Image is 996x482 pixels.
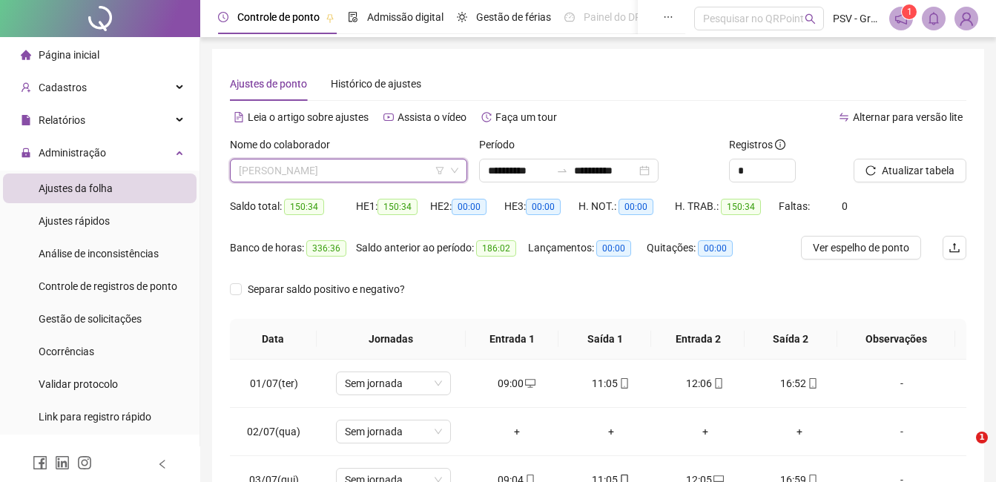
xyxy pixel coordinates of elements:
span: 00:00 [596,240,631,257]
span: Controle de ponto [237,11,320,23]
span: clock-circle [218,12,228,22]
span: Registros [729,136,785,153]
span: down [450,166,459,175]
div: 16:52 [764,375,834,392]
span: 1 [907,7,912,17]
th: Data [230,319,317,360]
span: 02/07(qua) [247,426,300,438]
span: pushpin [326,13,334,22]
span: Ajustes rápidos [39,215,110,227]
span: sun [457,12,467,22]
span: 00:00 [698,240,733,257]
th: Entrada 2 [651,319,744,360]
span: Gestão de solicitações [39,313,142,325]
button: Atualizar tabela [854,159,966,182]
button: Ver espelho de ponto [801,236,921,260]
div: Banco de horas: [230,240,356,257]
span: PSV - Grupo PSV [833,10,880,27]
span: Ajustes de ponto [230,78,307,90]
div: Quitações: [647,240,751,257]
div: + [670,423,740,440]
span: Sem jornada [345,420,442,443]
span: home [21,50,31,60]
span: dashboard [564,12,575,22]
div: H. TRAB.: [675,198,779,215]
span: Ajustes da folha [39,182,113,194]
div: - [858,423,946,440]
div: Saldo anterior ao período: [356,240,528,257]
span: 186:02 [476,240,516,257]
span: Análise de inconsistências [39,248,159,260]
span: Faltas: [779,200,812,212]
span: reload [865,165,876,176]
span: facebook [33,455,47,470]
span: 150:34 [284,199,324,215]
div: Saldo total: [230,198,356,215]
div: 09:00 [481,375,552,392]
div: 11:05 [575,375,646,392]
span: info-circle [775,139,785,150]
div: HE 2: [430,198,504,215]
span: user-add [21,82,31,93]
span: RENATO DA SILVA JUNIOR [239,159,458,182]
span: file-done [348,12,358,22]
span: bell [927,12,940,25]
label: Nome do colaborador [230,136,340,153]
span: mobile [712,378,724,389]
span: upload [949,242,960,254]
span: swap-right [556,165,568,176]
span: to [556,165,568,176]
span: mobile [618,378,630,389]
span: Histórico de ajustes [331,78,421,90]
span: Administração [39,147,106,159]
span: Cadastros [39,82,87,93]
span: 150:34 [721,199,761,215]
span: ellipsis [663,12,673,22]
span: youtube [383,112,394,122]
span: Ver espelho de ponto [813,240,909,256]
span: history [481,112,492,122]
span: Link para registro rápido [39,411,151,423]
span: Painel do DP [584,11,642,23]
th: Saída 1 [558,319,651,360]
span: file [21,115,31,125]
span: search [805,13,816,24]
span: Observações [849,331,943,347]
div: HE 3: [504,198,578,215]
span: Validar protocolo [39,378,118,390]
span: swap [839,112,849,122]
span: lock [21,148,31,158]
span: Admissão digital [367,11,443,23]
span: Controle de registros de ponto [39,280,177,292]
span: 00:00 [452,199,487,215]
span: Ocorrências [39,346,94,357]
img: 86965 [955,7,977,30]
span: Sem jornada [345,372,442,394]
div: H. NOT.: [578,198,675,215]
span: Assista o vídeo [398,111,466,123]
div: HE 1: [356,198,430,215]
span: instagram [77,455,92,470]
th: Saída 2 [745,319,837,360]
div: + [481,423,552,440]
span: 01/07(ter) [250,377,298,389]
span: Alternar para versão lite [853,111,963,123]
span: 0 [842,200,848,212]
div: + [575,423,646,440]
span: filter [435,166,444,175]
div: + [764,423,834,440]
div: - [858,375,946,392]
span: Atualizar tabela [882,162,954,179]
th: Observações [837,319,955,360]
span: notification [894,12,908,25]
div: 12:06 [670,375,740,392]
label: Período [479,136,524,153]
span: Separar saldo positivo e negativo? [242,281,411,297]
span: desktop [524,378,535,389]
th: Jornadas [317,319,466,360]
span: 00:00 [526,199,561,215]
span: file-text [234,112,244,122]
span: linkedin [55,455,70,470]
span: 336:36 [306,240,346,257]
span: 150:34 [377,199,418,215]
